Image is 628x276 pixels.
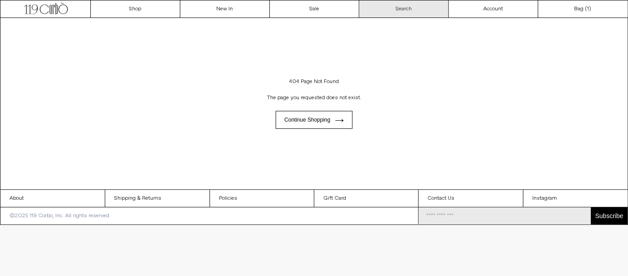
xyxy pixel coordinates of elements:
input: Email Address [419,207,591,224]
button: Subscribe [591,207,628,224]
p: The page you requested does not exist. [25,89,603,106]
a: Bag () [538,0,628,18]
span: 1 [587,5,589,13]
a: Sale [270,0,359,18]
span: ) [587,5,591,13]
a: New In [180,0,270,18]
a: About [0,190,105,207]
a: Search [359,0,449,18]
a: Contact Us [419,190,523,207]
a: Shop [91,0,180,18]
a: Shipping & Returns [105,190,209,207]
a: Instagram [523,190,628,207]
p: ©2025 119 Corbo, Inc. All rights reserved. [0,207,120,224]
a: Gift Card [314,190,419,207]
a: Continue shopping [276,111,352,129]
a: Policies [210,190,314,207]
a: Account [449,0,538,18]
h1: 404 Page Not Found [25,74,603,89]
